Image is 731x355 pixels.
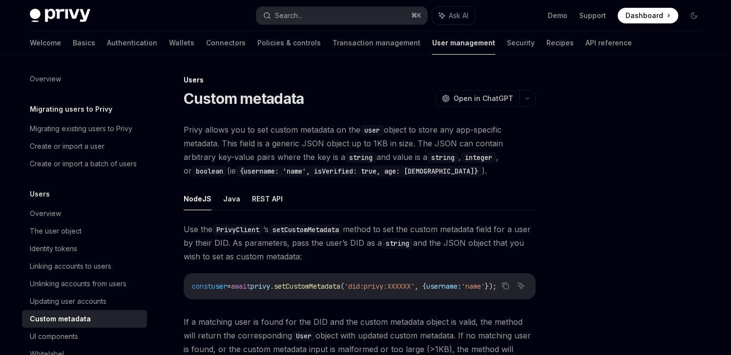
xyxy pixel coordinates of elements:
[427,152,459,163] code: string
[22,310,147,328] a: Custom metadata
[22,155,147,173] a: Create or import a batch of users
[107,31,157,55] a: Authentication
[382,238,413,249] code: string
[275,10,302,21] div: Search...
[192,166,227,177] code: boolean
[223,187,240,210] button: Java
[30,73,61,85] div: Overview
[30,208,61,219] div: Overview
[515,279,527,292] button: Ask AI
[360,125,384,136] code: user
[432,7,475,24] button: Ask AI
[256,7,427,24] button: Search...⌘K
[212,224,263,235] code: PrivyClient
[184,222,536,263] span: Use the ’s method to set the custom metadata field for a user by their DID. As parameters, pass t...
[73,31,95,55] a: Basics
[432,31,495,55] a: User management
[184,90,304,107] h1: Custom metadata
[30,243,77,255] div: Identity tokens
[22,205,147,222] a: Overview
[257,31,321,55] a: Policies & controls
[236,166,482,177] code: {username: 'name', isVerified: true, age: [DEMOGRAPHIC_DATA]}
[626,11,663,20] span: Dashboard
[22,222,147,240] a: The user object
[22,328,147,345] a: UI components
[436,90,519,107] button: Open in ChatGPT
[411,12,421,20] span: ⌘ K
[22,240,147,257] a: Identity tokens
[345,152,376,163] code: string
[22,257,147,275] a: Linking accounts to users
[340,282,344,291] span: (
[585,31,632,55] a: API reference
[30,31,61,55] a: Welcome
[461,282,485,291] span: 'name'
[30,296,106,307] div: Updating user accounts
[426,282,461,291] span: username:
[485,282,497,291] span: });
[30,9,90,22] img: dark logo
[461,152,496,163] code: integer
[30,331,78,342] div: UI components
[30,103,112,115] h5: Migrating users to Privy
[546,31,574,55] a: Recipes
[30,140,104,152] div: Create or import a user
[22,70,147,88] a: Overview
[192,282,211,291] span: const
[22,293,147,310] a: Updating user accounts
[30,158,137,170] div: Create or import a batch of users
[184,123,536,177] span: Privy allows you to set custom metadata on the object to store any app-specific metadata. This fi...
[618,8,678,23] a: Dashboard
[30,260,111,272] div: Linking accounts to users
[184,187,211,210] button: NodeJS
[507,31,535,55] a: Security
[415,282,426,291] span: , {
[227,282,231,291] span: =
[333,31,420,55] a: Transaction management
[499,279,512,292] button: Copy the contents from the code block
[454,94,513,103] span: Open in ChatGPT
[548,11,567,20] a: Demo
[270,282,274,291] span: .
[22,138,147,155] a: Create or import a user
[449,11,468,20] span: Ask AI
[274,282,340,291] span: setCustomMetadata
[30,225,82,237] div: The user object
[269,224,343,235] code: setCustomMetadata
[579,11,606,20] a: Support
[30,188,50,200] h5: Users
[231,282,251,291] span: await
[344,282,415,291] span: 'did:privy:XXXXXX'
[292,331,315,341] code: User
[22,120,147,138] a: Migrating existing users to Privy
[686,8,702,23] button: Toggle dark mode
[251,282,270,291] span: privy
[184,75,536,85] div: Users
[211,282,227,291] span: user
[252,187,283,210] button: REST API
[30,313,91,325] div: Custom metadata
[206,31,246,55] a: Connectors
[169,31,194,55] a: Wallets
[30,278,126,290] div: Unlinking accounts from users
[22,275,147,293] a: Unlinking accounts from users
[30,123,132,135] div: Migrating existing users to Privy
